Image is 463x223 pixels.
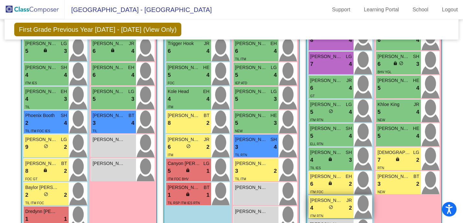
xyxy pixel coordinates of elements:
span: EH [346,173,352,180]
span: TIL RSP ITM IES RTN [168,201,200,205]
span: ELL RTN [310,142,323,146]
span: 3 [416,60,419,68]
span: NEW [235,129,243,133]
span: EH [61,88,67,95]
span: 4 [168,95,171,103]
span: 2 [274,167,277,175]
span: lock [328,157,333,161]
span: SH [346,125,352,132]
span: 5 [235,119,238,127]
span: lock [393,61,398,65]
span: [PERSON_NAME] [168,184,200,191]
span: 8 [168,119,171,127]
span: [PERSON_NAME] [168,64,200,71]
span: SH [61,64,67,71]
span: [PERSON_NAME] [235,160,267,167]
span: 4 [349,84,352,92]
span: do_not_disturb_alt [186,144,191,148]
span: [PERSON_NAME] [93,112,125,119]
span: TIL [25,105,30,109]
span: 3 [274,95,277,103]
span: 4 [349,36,352,44]
span: 4 [274,143,277,151]
span: BT [129,112,134,119]
span: NEW [378,190,385,194]
span: First Grade Previous Year [DATE] - [DATE] (View Only) [14,23,182,36]
span: BT [61,160,67,167]
span: TIL [93,129,97,133]
span: 1 [207,191,209,199]
span: [PERSON_NAME] [378,125,410,132]
span: SH [413,53,419,60]
span: 2 [25,119,28,127]
span: [PERSON_NAME] [93,160,125,167]
span: 5 [310,132,313,140]
span: FOC [168,81,175,85]
span: 4 [349,60,352,68]
span: 5 [378,84,380,92]
span: [PERSON_NAME] [378,173,410,180]
span: 3 [64,95,67,103]
span: [PERSON_NAME] [378,53,410,60]
span: [PERSON_NAME] [235,208,267,215]
span: 7 [310,60,313,68]
span: LG [413,149,419,156]
span: JR [346,197,352,204]
span: do_not_disturb_alt [44,144,48,148]
span: [PERSON_NAME] [235,40,267,47]
span: HE [203,64,209,71]
span: ITM [168,105,173,109]
span: 4 [207,95,209,103]
span: [PERSON_NAME] [235,88,267,95]
span: 6 [93,47,96,55]
span: [PERSON_NAME] [235,136,267,143]
span: lock [328,181,333,185]
span: 4 [131,71,134,79]
span: GT [310,94,315,98]
span: 5 [378,108,380,116]
span: EH [203,88,209,95]
span: 5 [378,132,380,140]
span: [PERSON_NAME] [378,77,410,84]
a: Learning Portal [359,5,404,15]
span: 4 [416,108,419,116]
span: SH [346,149,352,156]
span: 4 [416,36,419,44]
span: 2 [25,191,28,199]
span: 5 [235,71,238,79]
span: [PERSON_NAME] [25,40,58,47]
span: LG [61,40,67,47]
span: 3 [235,167,238,175]
span: 6 [310,84,313,92]
span: HE [413,77,419,84]
span: 6 [168,47,171,55]
span: 3 [349,156,352,164]
span: [PERSON_NAME] [235,184,267,191]
a: Logout [437,5,463,15]
span: LG [128,88,134,95]
span: ITM [168,153,173,157]
span: LG [61,136,67,143]
span: lock [186,168,190,172]
span: do_not_disturb_alt [44,192,48,196]
span: [PERSON_NAME] [310,101,343,108]
span: 5 [25,47,28,55]
span: 6 [378,60,380,68]
span: [PERSON_NAME] [25,136,58,143]
span: 3 [131,95,134,103]
span: [PERSON_NAME] [168,136,200,143]
span: [PERSON_NAME] [93,64,125,71]
span: EH [271,40,277,47]
span: lock [43,168,48,172]
span: 3 [378,180,380,188]
span: TIL ITM FOC [25,201,44,205]
span: [PERSON_NAME] [93,40,125,47]
span: 8 [25,167,28,175]
span: 8 [310,36,313,44]
span: [DEMOGRAPHIC_DATA] [PERSON_NAME] [378,149,410,156]
span: HE [271,112,277,119]
span: [PERSON_NAME] [310,149,343,156]
span: 3 [235,143,238,151]
span: 4 [274,47,277,55]
span: 5 [93,95,96,103]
